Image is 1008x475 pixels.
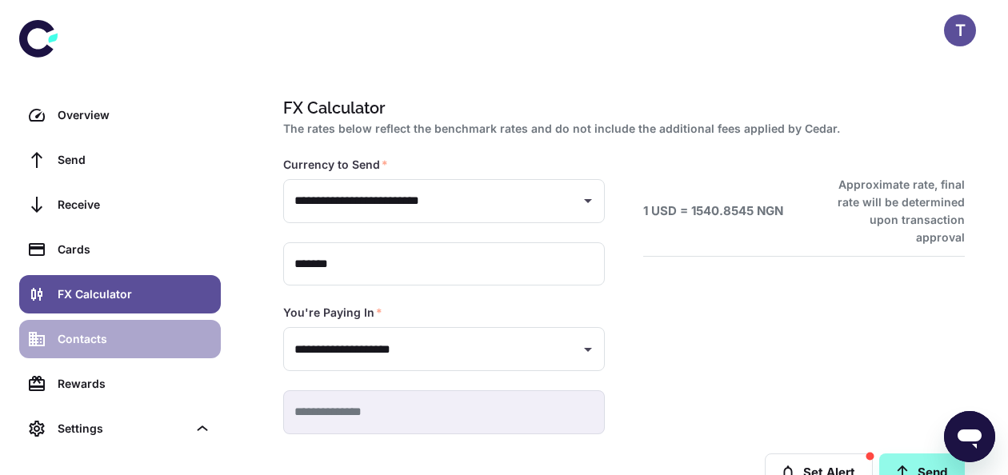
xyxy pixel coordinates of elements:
[19,230,221,269] a: Cards
[58,196,211,214] div: Receive
[19,320,221,358] a: Contacts
[58,285,211,303] div: FX Calculator
[58,151,211,169] div: Send
[577,190,599,212] button: Open
[58,241,211,258] div: Cards
[283,157,388,173] label: Currency to Send
[58,420,187,437] div: Settings
[643,202,783,221] h6: 1 USD = 1540.8545 NGN
[283,305,382,321] label: You're Paying In
[944,14,976,46] button: T
[944,411,995,462] iframe: Button to launch messaging window
[283,96,958,120] h1: FX Calculator
[58,330,211,348] div: Contacts
[19,186,221,224] a: Receive
[19,275,221,313] a: FX Calculator
[58,106,211,124] div: Overview
[58,375,211,393] div: Rewards
[820,176,965,246] h6: Approximate rate, final rate will be determined upon transaction approval
[577,338,599,361] button: Open
[19,96,221,134] a: Overview
[19,141,221,179] a: Send
[19,365,221,403] a: Rewards
[19,409,221,448] div: Settings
